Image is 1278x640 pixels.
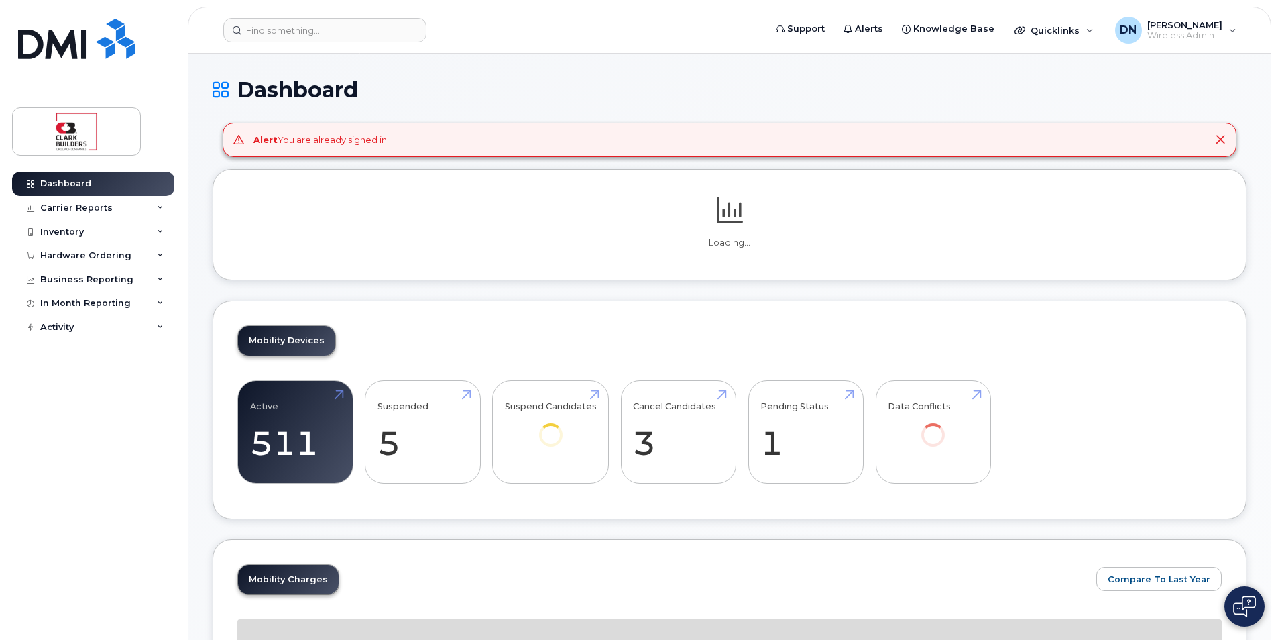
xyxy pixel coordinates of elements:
a: Suspend Candidates [505,388,597,465]
a: Cancel Candidates 3 [633,388,723,476]
a: Mobility Devices [238,326,335,356]
a: Suspended 5 [377,388,468,476]
a: Pending Status 1 [760,388,851,476]
strong: Alert [253,134,278,145]
div: You are already signed in. [253,134,389,146]
span: Compare To Last Year [1108,573,1210,586]
p: Loading... [237,237,1222,249]
a: Active 511 [250,388,341,476]
img: Open chat [1233,596,1256,617]
a: Data Conflicts [888,388,978,465]
a: Mobility Charges [238,565,339,594]
button: Compare To Last Year [1096,567,1222,591]
h1: Dashboard [213,78,1246,101]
